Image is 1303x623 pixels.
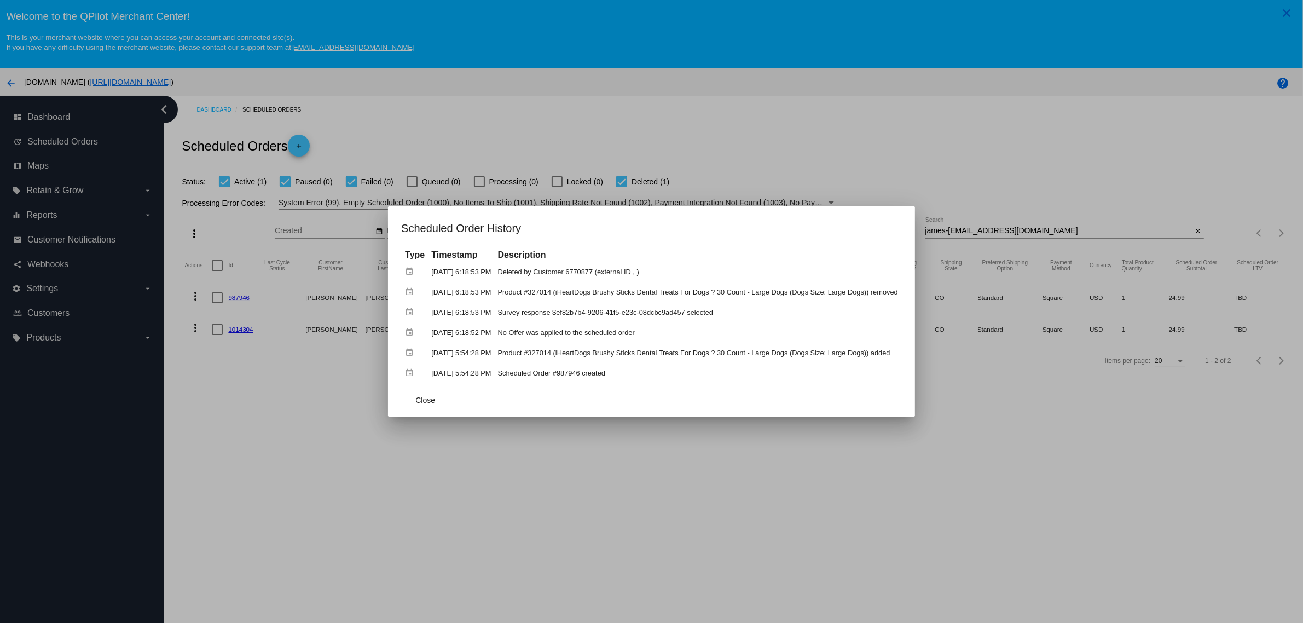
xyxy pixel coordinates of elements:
[405,263,418,280] mat-icon: event
[405,365,418,382] mat-icon: event
[495,262,901,281] td: Deleted by Customer 6770877 (external ID , )
[428,282,494,302] td: [DATE] 6:18:53 PM
[428,262,494,281] td: [DATE] 6:18:53 PM
[401,220,902,237] h1: Scheduled Order History
[495,364,901,383] td: Scheduled Order #987946 created
[405,324,418,341] mat-icon: event
[495,303,901,322] td: Survey response $ef82b7b4-9206-41f5-e23c-08dcbc9ad457 selected
[401,390,449,410] button: Close dialog
[405,304,418,321] mat-icon: event
[428,249,494,261] th: Timestamp
[428,343,494,362] td: [DATE] 5:54:28 PM
[428,303,494,322] td: [DATE] 6:18:53 PM
[495,282,901,302] td: Product #327014 (iHeartDogs Brushy Sticks Dental Treats For Dogs ? 30 Count - Large Dogs (Dogs Si...
[428,323,494,342] td: [DATE] 6:18:52 PM
[495,249,901,261] th: Description
[428,364,494,383] td: [DATE] 5:54:28 PM
[405,284,418,301] mat-icon: event
[402,249,427,261] th: Type
[495,343,901,362] td: Product #327014 (iHeartDogs Brushy Sticks Dental Treats For Dogs ? 30 Count - Large Dogs (Dogs Si...
[405,344,418,361] mat-icon: event
[415,396,435,405] span: Close
[495,323,901,342] td: No Offer was applied to the scheduled order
